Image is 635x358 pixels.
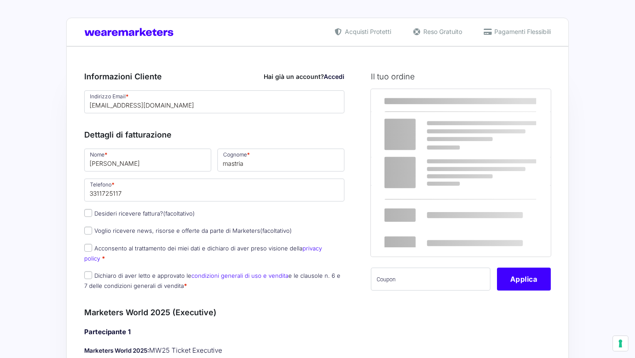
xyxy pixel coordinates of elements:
span: (facoltativo) [260,227,292,234]
span: Acquisti Protetti [343,27,391,36]
div: Hai già un account? [264,72,344,81]
label: Voglio ricevere news, risorse e offerte da parte di Marketers [84,227,292,234]
td: Marketers World 2025 (Executive) - MW25 Ticket Executive [371,112,474,157]
span: (facoltativo) [163,210,195,217]
h3: Informazioni Cliente [84,71,344,82]
button: Applica [497,268,551,291]
input: Cognome * [217,149,344,172]
p: MW25 Ticket Executive [84,346,344,356]
button: Le tue preferenze relative al consenso per le tecnologie di tracciamento [613,336,628,351]
input: Acconsento al trattamento dei miei dati e dichiaro di aver preso visione dellaprivacy policy [84,244,92,252]
a: Accedi [324,73,344,80]
th: Prodotto [371,89,474,112]
input: Voglio ricevere news, risorse e offerte da parte di Marketers(facoltativo) [84,227,92,235]
input: Telefono * [84,179,344,201]
span: Reso Gratuito [421,27,462,36]
span: Pagamenti Flessibili [492,27,551,36]
input: Coupon [371,268,490,291]
input: Nome * [84,149,211,172]
input: Dichiaro di aver letto e approvato lecondizioni generali di uso e venditae le clausole n. 6 e 7 d... [84,271,92,279]
h3: Dettagli di fatturazione [84,129,344,141]
h3: Marketers World 2025 (Executive) [84,306,344,318]
th: Subtotale [371,157,474,185]
label: Desideri ricevere fattura? [84,210,195,217]
h3: Il tuo ordine [371,71,551,82]
th: Subtotale [474,89,551,112]
strong: Marketers World 2025: [84,347,149,354]
label: Acconsento al trattamento dei miei dati e dichiaro di aver preso visione della [84,245,322,262]
input: Indirizzo Email * [84,90,344,113]
th: Totale [371,185,474,256]
input: Desideri ricevere fattura?(facoltativo) [84,209,92,217]
label: Dichiaro di aver letto e approvato le e le clausole n. 6 e 7 delle condizioni generali di vendita [84,272,340,289]
a: condizioni generali di uso e vendita [191,272,288,279]
h4: Partecipante 1 [84,327,344,337]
